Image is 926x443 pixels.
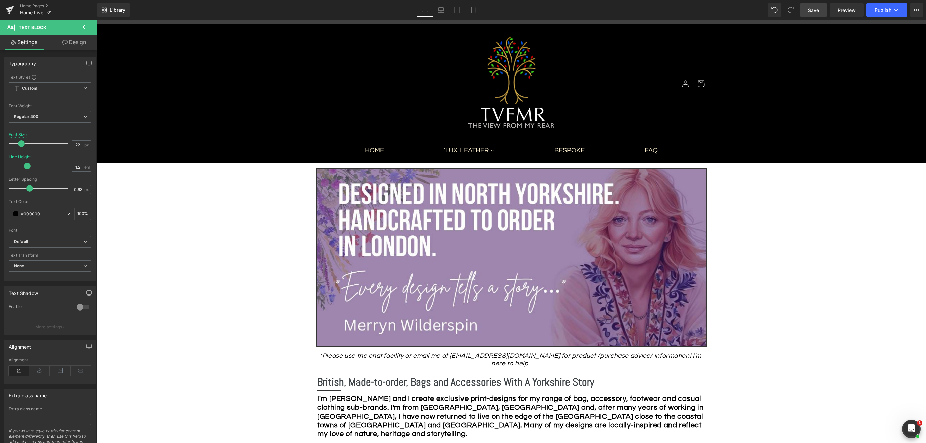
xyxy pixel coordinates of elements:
[9,228,91,233] div: Font
[9,287,38,296] div: Text Shadow
[4,319,96,335] button: More settings
[238,120,317,140] a: HOME
[317,120,428,140] a: 'LUX' LEATHER
[768,3,781,17] button: Undo
[917,420,922,426] span: 1
[838,7,856,14] span: Preview
[9,253,91,258] div: Text Transform
[465,3,481,17] a: Mobile
[9,177,91,182] div: Letter Spacing
[19,25,46,30] span: Text Block
[14,239,28,245] i: Default
[365,13,465,114] img: The View From My Rear
[221,355,498,369] b: British, Made-to-order, Bags and Accessories With A Yorkshire Story
[428,120,518,140] a: BESPOKE
[808,7,819,14] span: Save
[9,389,47,398] div: Extra class name
[97,3,130,17] a: New Library
[458,125,488,135] span: BESPOKE
[20,3,97,9] a: Home Pages
[21,210,64,217] input: Color
[910,3,923,17] button: More
[50,35,98,50] a: Design
[22,86,37,91] b: Custom
[9,104,91,108] div: Font Weight
[84,187,90,192] span: px
[9,132,27,137] div: Font Size
[903,420,919,436] iframe: Intercom live chat
[35,324,62,330] p: More settings
[433,3,449,17] a: Laptop
[874,7,891,13] span: Publish
[20,10,43,15] span: Home Live
[14,114,39,119] b: Regular 400
[84,165,90,169] span: em
[221,375,607,418] strong: I'm [PERSON_NAME] and I create exclusive print-designs for my range of bag, accessory, footwear a...
[518,120,591,140] a: FAQ
[84,143,90,147] span: px
[9,155,31,159] div: Line Height
[805,400,824,418] button: Open chatbox
[223,332,605,347] i: *Please use the chat facility or email me at [EMAIL_ADDRESS][DOMAIN_NAME] for product /purchase a...
[9,407,91,411] div: Extra class name
[830,3,864,17] a: Preview
[75,208,91,220] div: %
[866,3,907,17] button: Publish
[784,3,797,17] button: Redo
[548,125,561,135] span: FAQ
[268,125,287,135] span: HOME
[110,7,125,13] span: Library
[347,125,392,135] span: 'LUX' LEATHER
[9,57,36,66] div: Typography
[14,263,24,268] b: None
[9,358,91,362] div: Alignment
[9,304,70,311] div: Enable
[449,3,465,17] a: Tablet
[9,74,91,80] div: Text Styles
[417,3,433,17] a: Desktop
[9,340,31,350] div: Alignment
[9,199,91,204] div: Text Color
